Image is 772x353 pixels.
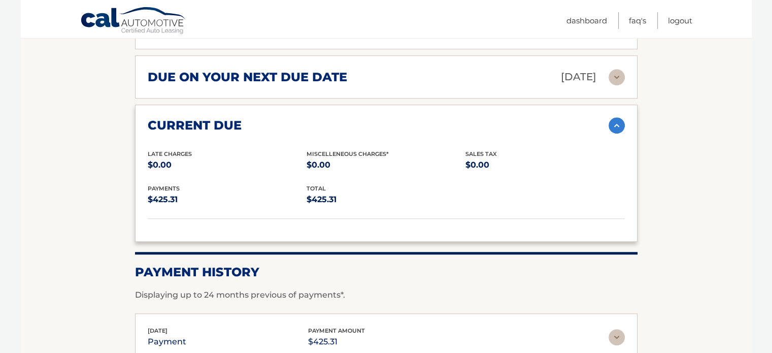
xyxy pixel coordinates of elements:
[148,192,307,207] p: $425.31
[148,185,180,192] span: payments
[566,12,607,29] a: Dashboard
[307,150,389,157] span: Miscelleneous Charges*
[80,7,187,36] a: Cal Automotive
[148,150,192,157] span: Late Charges
[609,117,625,134] img: accordion-active.svg
[465,150,497,157] span: Sales Tax
[308,327,365,334] span: payment amount
[465,158,624,172] p: $0.00
[609,69,625,85] img: accordion-rest.svg
[135,289,637,301] p: Displaying up to 24 months previous of payments*.
[307,158,465,172] p: $0.00
[307,192,465,207] p: $425.31
[148,327,167,334] span: [DATE]
[561,68,596,86] p: [DATE]
[307,185,326,192] span: total
[148,335,186,349] p: payment
[148,118,242,133] h2: current due
[308,335,365,349] p: $425.31
[135,265,637,280] h2: Payment History
[148,158,307,172] p: $0.00
[668,12,692,29] a: Logout
[609,329,625,345] img: accordion-rest.svg
[629,12,646,29] a: FAQ's
[148,70,347,85] h2: due on your next due date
